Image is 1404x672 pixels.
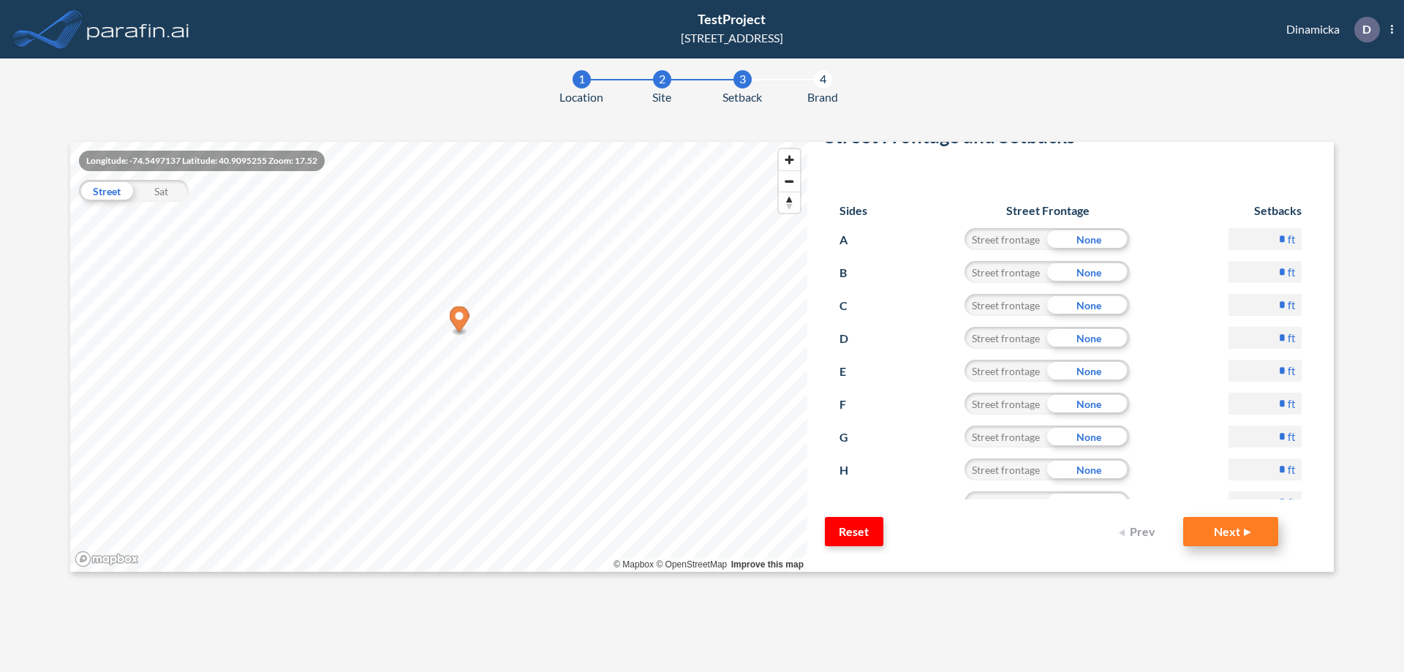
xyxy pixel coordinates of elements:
[965,458,1047,480] div: Street frontage
[779,149,800,170] button: Zoom in
[965,491,1047,513] div: Street frontage
[79,180,134,202] div: Street
[839,228,867,252] p: A
[656,559,727,570] a: OpenStreetMap
[839,458,867,482] p: H
[559,88,603,106] span: Location
[965,393,1047,415] div: Street frontage
[839,261,867,284] p: B
[733,70,752,88] div: 3
[1228,203,1302,217] h6: Setbacks
[722,88,762,106] span: Setback
[1362,23,1371,36] p: D
[779,192,800,213] button: Reset bearing to north
[653,70,671,88] div: 2
[839,360,867,383] p: E
[681,29,783,47] div: [STREET_ADDRESS]
[573,70,591,88] div: 1
[652,88,671,106] span: Site
[1047,294,1130,316] div: None
[839,393,867,416] p: F
[779,171,800,192] span: Zoom out
[965,360,1047,382] div: Street frontage
[70,142,807,572] canvas: Map
[839,426,867,449] p: G
[698,11,766,27] span: TestProject
[1047,426,1130,448] div: None
[1288,495,1296,510] label: ft
[1288,462,1296,477] label: ft
[839,203,867,217] h6: Sides
[825,517,883,546] button: Reset
[814,70,832,88] div: 4
[84,15,192,44] img: logo
[1288,232,1296,246] label: ft
[450,306,469,336] div: Map marker
[75,551,139,567] a: Mapbox homepage
[965,426,1047,448] div: Street frontage
[1047,360,1130,382] div: None
[1288,429,1296,444] label: ft
[1047,491,1130,513] div: None
[1047,261,1130,283] div: None
[779,170,800,192] button: Zoom out
[965,327,1047,349] div: Street frontage
[839,327,867,350] p: D
[1288,363,1296,378] label: ft
[807,88,838,106] span: Brand
[1047,327,1130,349] div: None
[1047,228,1130,250] div: None
[1047,393,1130,415] div: None
[951,203,1144,217] h6: Street Frontage
[614,559,654,570] a: Mapbox
[1288,396,1296,411] label: ft
[1264,17,1393,42] div: Dinamicka
[79,151,325,171] div: Longitude: -74.5497137 Latitude: 40.9095255 Zoom: 17.52
[731,559,804,570] a: Improve this map
[1288,265,1296,279] label: ft
[1288,298,1296,312] label: ft
[1047,458,1130,480] div: None
[839,491,867,515] p: I
[965,261,1047,283] div: Street frontage
[1110,517,1169,546] button: Prev
[839,294,867,317] p: C
[965,294,1047,316] div: Street frontage
[1288,331,1296,345] label: ft
[134,180,189,202] div: Sat
[965,228,1047,250] div: Street frontage
[1183,517,1278,546] button: Next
